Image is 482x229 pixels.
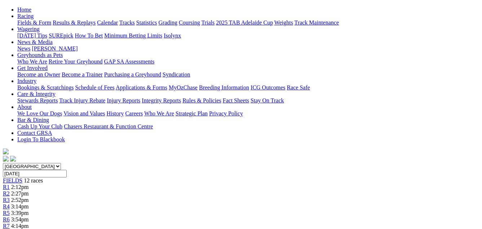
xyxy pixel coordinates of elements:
a: Home [17,6,31,13]
a: Statistics [136,19,157,26]
a: R6 [3,216,10,223]
a: Bar & Dining [17,117,49,123]
a: Isolynx [164,32,181,39]
a: Injury Reports [107,97,140,104]
div: Wagering [17,32,479,39]
a: Get Involved [17,65,48,71]
a: Industry [17,78,36,84]
div: Get Involved [17,71,479,78]
a: R4 [3,203,10,210]
div: About [17,110,479,117]
a: R5 [3,210,10,216]
a: Trials [201,19,215,26]
a: R7 [3,223,10,229]
img: facebook.svg [3,156,9,162]
span: 3:39pm [11,210,29,216]
a: GAP SA Assessments [104,58,155,65]
a: [PERSON_NAME] [32,45,78,52]
a: R3 [3,197,10,203]
a: Become an Owner [17,71,60,78]
div: Racing [17,19,479,26]
a: Retire Your Greyhound [49,58,103,65]
a: Who We Are [144,110,174,116]
a: R1 [3,184,10,190]
a: Careers [125,110,143,116]
span: 3:14pm [11,203,29,210]
a: Cash Up Your Club [17,123,62,129]
a: Vision and Values [63,110,105,116]
a: Who We Are [17,58,47,65]
a: SUREpick [49,32,73,39]
span: 2:27pm [11,190,29,197]
a: Care & Integrity [17,91,56,97]
a: Breeding Information [199,84,249,91]
div: Bar & Dining [17,123,479,130]
a: News [17,45,30,52]
a: About [17,104,32,110]
a: Racing [17,13,34,19]
a: Weights [274,19,293,26]
span: 12 races [24,177,43,184]
a: Minimum Betting Limits [104,32,162,39]
a: Privacy Policy [209,110,243,116]
a: Coursing [179,19,200,26]
a: We Love Our Dogs [17,110,62,116]
a: Syndication [163,71,190,78]
a: ICG Outcomes [251,84,285,91]
a: Strategic Plan [176,110,208,116]
a: Chasers Restaurant & Function Centre [64,123,153,129]
a: Stay On Track [251,97,284,104]
img: twitter.svg [10,156,16,162]
img: logo-grsa-white.png [3,149,9,154]
a: Rules & Policies [182,97,221,104]
a: How To Bet [75,32,103,39]
a: History [106,110,124,116]
span: 3:54pm [11,216,29,223]
a: Tracks [119,19,135,26]
a: Schedule of Fees [75,84,114,91]
a: Integrity Reports [142,97,181,104]
a: Track Maintenance [295,19,339,26]
span: 2:52pm [11,197,29,203]
div: News & Media [17,45,479,52]
a: Race Safe [287,84,310,91]
a: R2 [3,190,10,197]
a: Contact GRSA [17,130,52,136]
span: 2:12pm [11,184,29,190]
a: Fields & Form [17,19,51,26]
a: Results & Replays [53,19,96,26]
a: [DATE] Tips [17,32,47,39]
a: Stewards Reports [17,97,58,104]
a: Calendar [97,19,118,26]
a: Become a Trainer [62,71,103,78]
a: FIELDS [3,177,22,184]
a: MyOzChase [169,84,198,91]
a: Bookings & Scratchings [17,84,74,91]
a: News & Media [17,39,53,45]
a: Greyhounds as Pets [17,52,63,58]
a: Fact Sheets [223,97,249,104]
a: Purchasing a Greyhound [104,71,161,78]
span: 4:14pm [11,223,29,229]
div: Industry [17,84,479,91]
input: Select date [3,170,67,177]
a: Wagering [17,26,40,32]
a: 2025 TAB Adelaide Cup [216,19,273,26]
div: Greyhounds as Pets [17,58,479,65]
a: Grading [159,19,177,26]
a: Track Injury Rebate [59,97,105,104]
div: Care & Integrity [17,97,479,104]
a: Applications & Forms [116,84,167,91]
a: Login To Blackbook [17,136,65,142]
